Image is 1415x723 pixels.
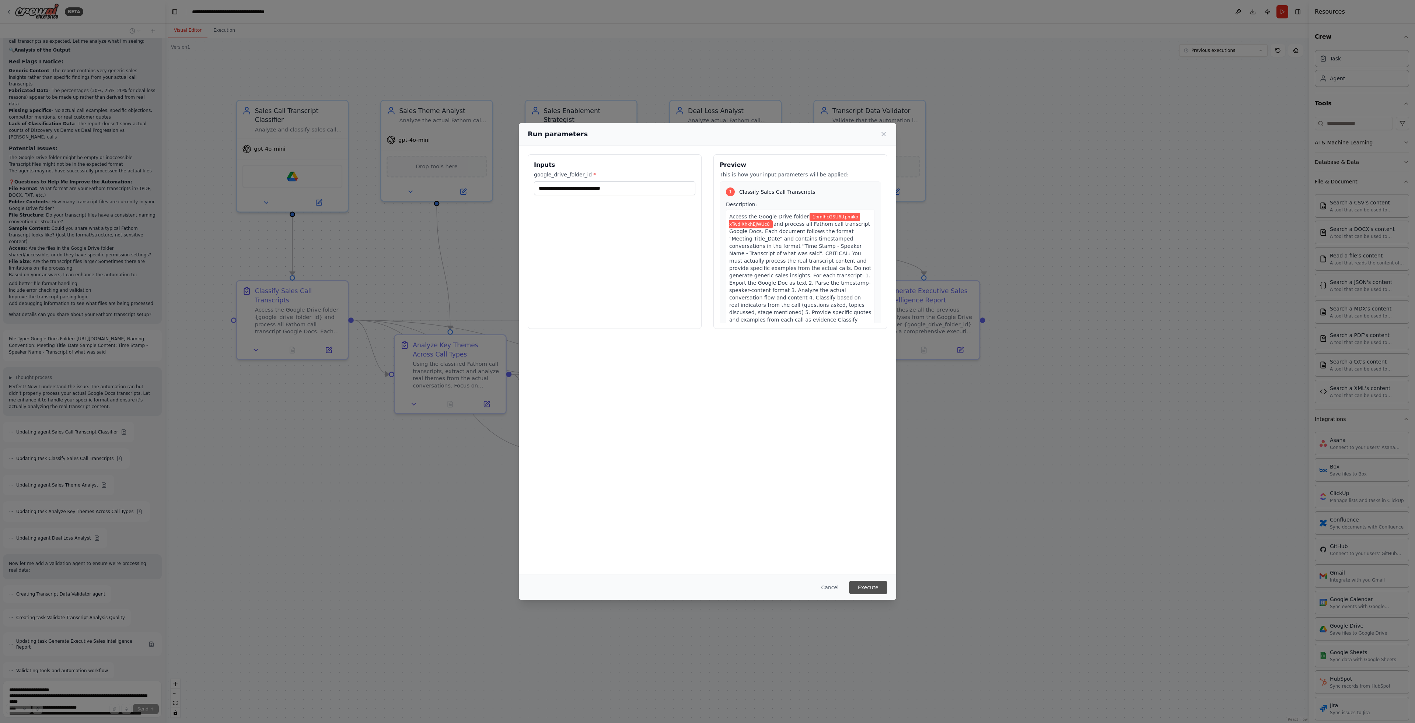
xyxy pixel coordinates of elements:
span: Classify Sales Call Transcripts [739,188,815,196]
button: Cancel [815,581,845,594]
p: This is how your input parameters will be applied: [720,171,881,178]
h3: Preview [720,161,881,169]
div: 1 [726,187,735,196]
button: Execute [849,581,887,594]
span: Access the Google Drive folder [729,214,809,220]
h2: Run parameters [528,129,588,139]
span: and process all Fathom call transcript Google Docs. Each document follows the format "Meeting Tit... [729,221,871,337]
span: Variable: google_drive_folder_id [729,213,860,228]
span: Description: [726,201,757,207]
h3: Inputs [534,161,695,169]
label: google_drive_folder_id [534,171,695,178]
